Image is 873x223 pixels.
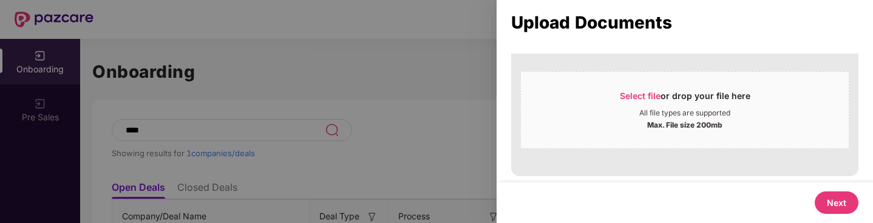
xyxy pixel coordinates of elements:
[620,91,661,101] span: Select file
[511,16,858,29] div: Upload Documents
[647,118,722,130] div: Max. File size 200mb
[620,90,750,108] div: or drop your file here
[639,108,730,118] div: All file types are supported
[521,81,849,139] span: Select fileor drop your file hereAll file types are supportedMax. File size 200mb
[815,191,858,214] button: Next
